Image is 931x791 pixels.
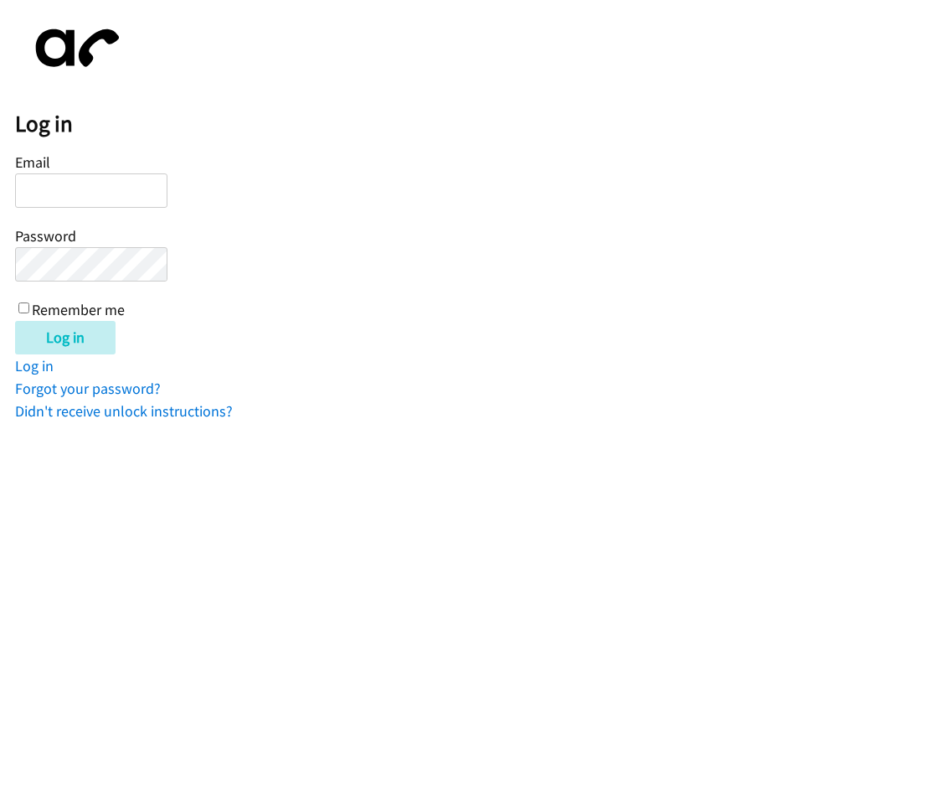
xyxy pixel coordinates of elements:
[15,226,76,246] label: Password
[15,321,116,354] input: Log in
[15,401,233,421] a: Didn't receive unlock instructions?
[32,300,125,319] label: Remember me
[15,379,161,398] a: Forgot your password?
[15,15,132,81] img: aphone-8a226864a2ddd6a5e75d1ebefc011f4aa8f32683c2d82f3fb0802fe031f96514.svg
[15,153,50,172] label: Email
[15,356,54,375] a: Log in
[15,110,931,138] h2: Log in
